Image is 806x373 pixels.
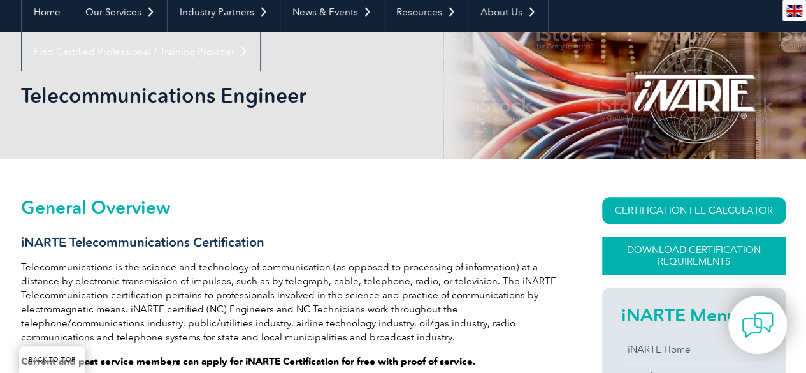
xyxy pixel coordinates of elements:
h1: Telecommunications Engineer [21,83,510,108]
h2: General Overview [21,197,556,217]
h2: iNARTE Menu [621,305,766,325]
h3: iNARTE Telecommunications Certification [21,235,556,251]
a: iNARTE Home [621,336,766,363]
a: Find Certified Professional / Training Provider [22,32,260,71]
a: Download Certification Requirements [602,237,786,275]
p: Telecommunications is the science and technology of communication (as opposed to processing of in... [21,260,556,344]
a: CERTIFICATION FEE CALCULATOR [602,197,786,224]
img: en [786,5,802,17]
a: BACK TO TOP [19,346,85,373]
img: contact-chat.png [742,309,774,341]
strong: Current and past service members can apply for iNARTE Certification for free with proof of service. [21,356,476,367]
